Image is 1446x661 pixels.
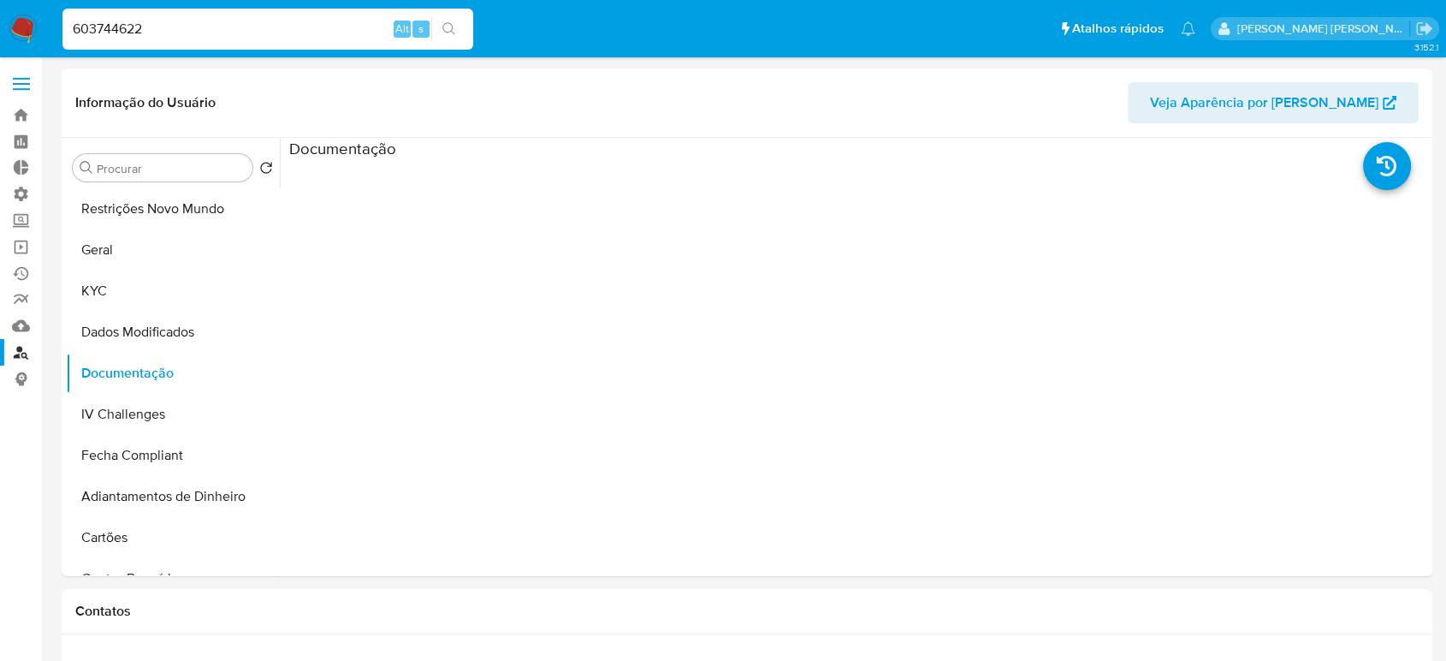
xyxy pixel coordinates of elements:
button: KYC [66,271,280,312]
button: Veja Aparência por [PERSON_NAME] [1128,82,1419,123]
button: Dados Modificados [66,312,280,353]
button: Geral [66,229,280,271]
h1: Contatos [75,603,1419,620]
span: Atalhos rápidos [1072,20,1164,38]
button: IV Challenges [66,394,280,435]
input: Procurar [97,161,246,176]
button: Documentação [66,353,280,394]
button: Adiantamentos de Dinheiro [66,476,280,517]
p: sabrina.lima@mercadopago.com.br [1237,21,1410,37]
span: Veja Aparência por [PERSON_NAME] [1150,82,1378,123]
span: s [418,21,424,37]
button: Fecha Compliant [66,435,280,476]
a: Notificações [1181,21,1195,36]
span: Alt [395,21,409,37]
h1: Informação do Usuário [75,94,216,111]
button: Procurar [80,161,93,175]
input: Pesquise usuários ou casos... [62,18,473,40]
button: Restrições Novo Mundo [66,188,280,229]
button: Cartões [66,517,280,558]
a: Sair [1415,20,1433,38]
button: search-icon [431,17,466,41]
button: Retornar ao pedido padrão [259,161,273,180]
button: Contas Bancárias [66,558,280,599]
